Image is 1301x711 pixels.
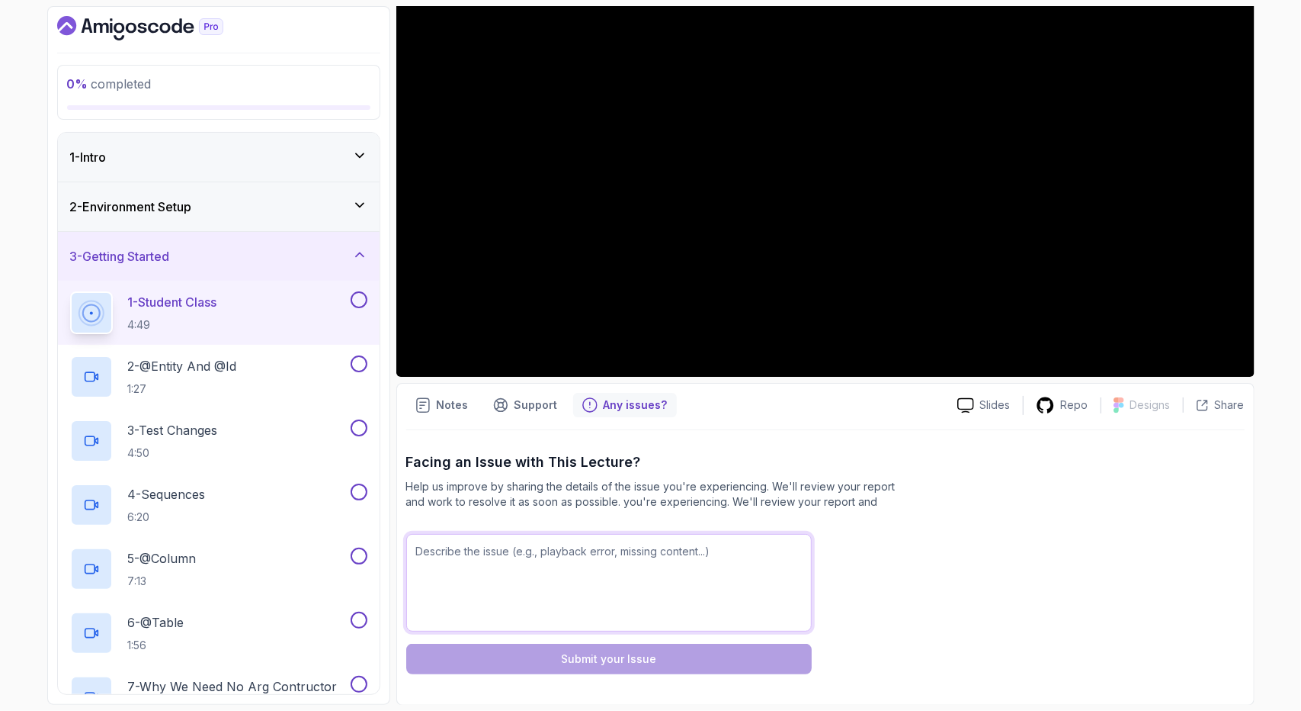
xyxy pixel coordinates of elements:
p: 1:27 [128,381,237,397]
button: 6-@Table1:56 [70,612,367,655]
h3: 1 - Intro [70,148,107,166]
p: 3 - Test Changes [128,421,218,439]
p: 4:49 [128,317,217,333]
button: 2-@Entity And @Id1:27 [70,355,367,398]
div: Submit your Issue [561,651,656,667]
p: Slides [980,397,1011,413]
p: 4:50 [128,446,218,461]
button: 2-Environment Setup [58,182,380,231]
button: 4-Sequences6:20 [70,484,367,526]
span: 0 % [67,76,88,92]
button: 3-Test Changes4:50 [70,420,367,462]
button: Submit your Issue [406,644,812,674]
p: 1 - Student Class [128,293,217,311]
a: Repo [1024,396,1101,415]
p: 5 - @Column [128,549,197,568]
button: 1-Intro [58,133,380,182]
p: Share [1215,397,1245,413]
button: Share [1183,397,1245,413]
p: Repo [1061,397,1088,413]
button: 5-@Column7:13 [70,548,367,590]
p: Help us improve by sharing the details of the issue you're experiencing. We'll review your report... [406,479,897,510]
span: completed [67,76,152,92]
p: 1:56 [128,638,184,653]
p: Designs [1130,397,1171,413]
p: 2 - @Entity And @Id [128,357,237,375]
p: 7:13 [128,574,197,589]
a: Dashboard [57,16,258,40]
h3: 2 - Environment Setup [70,198,192,216]
button: 3-Getting Started [58,232,380,281]
p: Facing an Issue with This Lecture? [406,452,1245,473]
p: 6:20 [128,510,206,525]
p: 7 - Why We Need No Arg Contructor [128,677,338,696]
h3: 3 - Getting Started [70,247,170,265]
button: 1-Student Class4:49 [70,291,367,334]
p: 6 - @Table [128,613,184,632]
p: 4 - Sequences [128,485,206,503]
a: Slides [945,397,1023,413]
